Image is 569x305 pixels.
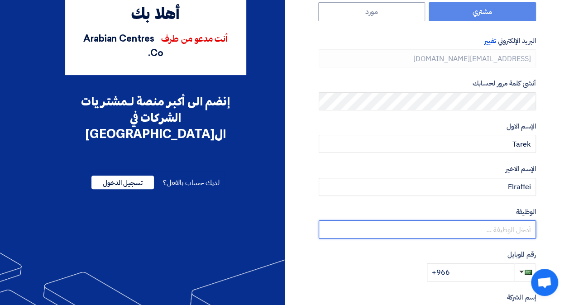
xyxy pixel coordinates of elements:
input: أدخل بريد العمل الإلكتروني الخاص بك ... [319,49,536,67]
label: الإسم الاخير [319,164,536,174]
input: أدخل الوظيفة ... [319,220,536,238]
span: تغيير [484,36,496,46]
label: البريد الإلكتروني [319,36,536,46]
label: مورد [318,2,426,21]
label: الوظيفة [319,207,536,217]
label: مشتري [429,2,536,21]
div: أهلا بك [78,3,234,27]
span: لديك حساب بالفعل؟ [163,177,220,188]
label: رقم الموبايل [319,249,536,260]
span: تسجيل الدخول [91,176,154,189]
span: أنت مدعو من طرف [161,35,228,44]
div: إنضم الى أكبر منصة لـمشتريات الشركات في ال[GEOGRAPHIC_DATA] [65,93,246,142]
label: إسم الشركة [319,292,536,303]
label: الإسم الاول [319,121,536,132]
input: أدخل الإسم الاول ... [319,135,536,153]
input: أدخل الإسم الاخير ... [319,178,536,196]
a: تسجيل الدخول [91,177,154,188]
label: أنشئ كلمة مرور لحسابك [319,78,536,89]
input: أدخل رقم الموبايل ... [427,263,514,281]
span: Arabian Centres Co. [83,33,163,58]
a: Open chat [531,269,558,296]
